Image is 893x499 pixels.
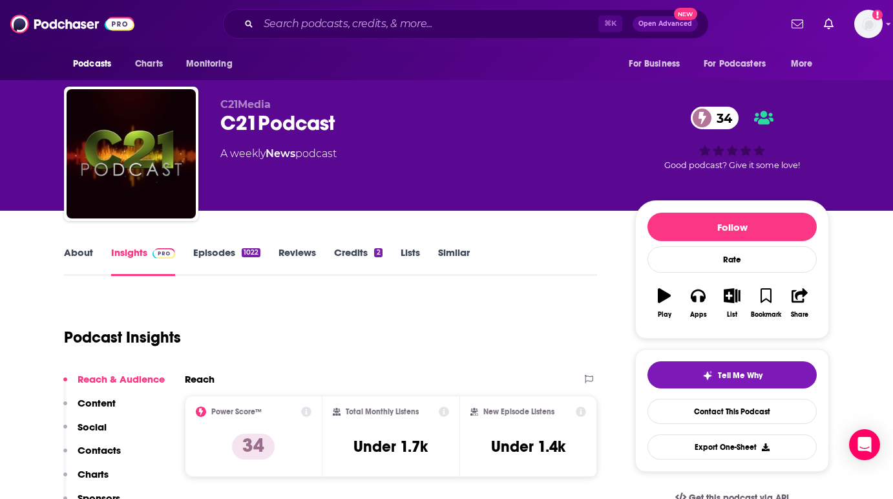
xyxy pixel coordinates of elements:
[647,213,817,241] button: Follow
[647,434,817,460] button: Export One-Sheet
[647,280,681,326] button: Play
[715,280,749,326] button: List
[78,421,107,433] p: Social
[664,160,800,170] span: Good podcast? Give it some love!
[702,370,713,381] img: tell me why sparkle
[374,248,382,257] div: 2
[854,10,883,38] span: Logged in as jillgoldstein
[635,98,829,178] div: 34Good podcast? Give it some love!
[220,98,271,111] span: C21Media
[258,14,598,34] input: Search podcasts, credits, & more...
[78,444,121,456] p: Contacts
[266,147,295,160] a: News
[64,246,93,276] a: About
[854,10,883,38] img: User Profile
[353,437,428,456] h3: Under 1.7k
[647,399,817,424] a: Contact This Podcast
[690,311,707,319] div: Apps
[704,55,766,73] span: For Podcasters
[681,280,715,326] button: Apps
[135,55,163,73] span: Charts
[334,246,382,276] a: Credits2
[638,21,692,27] span: Open Advanced
[346,407,419,416] h2: Total Monthly Listens
[691,107,739,129] a: 34
[647,361,817,388] button: tell me why sparkleTell Me Why
[674,8,697,20] span: New
[782,52,829,76] button: open menu
[491,437,565,456] h3: Under 1.4k
[791,55,813,73] span: More
[64,52,128,76] button: open menu
[749,280,783,326] button: Bookmark
[854,10,883,38] button: Show profile menu
[401,246,420,276] a: Lists
[220,146,337,162] div: A weekly podcast
[73,55,111,73] span: Podcasts
[63,444,121,468] button: Contacts
[78,397,116,409] p: Content
[849,429,880,460] div: Open Intercom Messenger
[718,370,762,381] span: Tell Me Why
[63,373,165,397] button: Reach & Audience
[177,52,249,76] button: open menu
[127,52,171,76] a: Charts
[872,10,883,20] svg: Add a profile image
[819,13,839,35] a: Show notifications dropdown
[186,55,232,73] span: Monitoring
[63,421,107,445] button: Social
[278,246,316,276] a: Reviews
[658,311,671,319] div: Play
[620,52,696,76] button: open menu
[111,246,175,276] a: InsightsPodchaser Pro
[63,468,109,492] button: Charts
[67,89,196,218] img: C21Podcast
[152,248,175,259] img: Podchaser Pro
[211,407,262,416] h2: Power Score™
[704,107,739,129] span: 34
[751,311,781,319] div: Bookmark
[223,9,709,39] div: Search podcasts, credits, & more...
[598,16,622,32] span: ⌘ K
[78,373,165,385] p: Reach & Audience
[64,328,181,347] h1: Podcast Insights
[786,13,808,35] a: Show notifications dropdown
[483,407,554,416] h2: New Episode Listens
[791,311,808,319] div: Share
[185,373,215,385] h2: Reach
[783,280,817,326] button: Share
[78,468,109,480] p: Charts
[242,248,260,257] div: 1022
[695,52,784,76] button: open menu
[63,397,116,421] button: Content
[193,246,260,276] a: Episodes1022
[727,311,737,319] div: List
[647,246,817,273] div: Rate
[232,434,275,460] p: 34
[10,12,134,36] img: Podchaser - Follow, Share and Rate Podcasts
[629,55,680,73] span: For Business
[633,16,698,32] button: Open AdvancedNew
[438,246,470,276] a: Similar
